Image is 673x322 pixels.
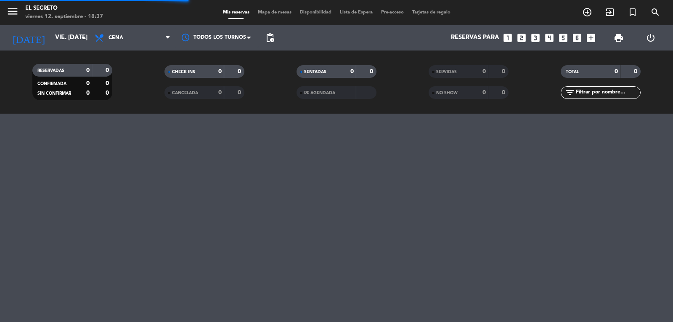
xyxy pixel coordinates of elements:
span: CANCELADA [172,91,198,95]
strong: 0 [502,90,507,96]
strong: 0 [86,90,90,96]
i: arrow_drop_down [78,33,88,43]
i: looks_one [502,32,513,43]
strong: 0 [615,69,618,75]
strong: 0 [106,67,111,73]
i: turned_in_not [628,7,638,17]
span: NO SHOW [436,91,458,95]
span: SERVIDAS [436,70,457,74]
span: Disponibilidad [296,10,336,15]
span: TOTAL [566,70,579,74]
span: RE AGENDADA [304,91,335,95]
span: RESERVADAS [37,69,64,73]
i: looks_6 [572,32,583,43]
div: viernes 12. septiembre - 18:37 [25,13,103,21]
i: add_circle_outline [582,7,592,17]
strong: 0 [238,90,243,96]
input: Filtrar por nombre... [575,88,640,97]
span: Mis reservas [219,10,254,15]
i: looks_two [516,32,527,43]
span: Lista de Espera [336,10,377,15]
strong: 0 [634,69,639,75]
span: Tarjetas de regalo [408,10,455,15]
strong: 0 [106,90,111,96]
button: menu [6,5,19,21]
strong: 0 [86,67,90,73]
strong: 0 [106,80,111,86]
span: pending_actions [265,33,275,43]
div: LOG OUT [635,25,667,51]
strong: 0 [218,90,222,96]
i: looks_5 [558,32,569,43]
i: looks_4 [544,32,555,43]
span: print [614,33,624,43]
strong: 0 [238,69,243,75]
strong: 0 [86,80,90,86]
strong: 0 [370,69,375,75]
i: filter_list [565,88,575,98]
strong: 0 [482,69,486,75]
div: El secreto [25,4,103,13]
span: CONFIRMADA [37,82,66,86]
i: [DATE] [6,29,51,47]
span: SIN CONFIRMAR [37,91,71,96]
span: Pre-acceso [377,10,408,15]
span: Mapa de mesas [254,10,296,15]
strong: 0 [482,90,486,96]
span: Reservas para [451,34,499,42]
span: CHECK INS [172,70,195,74]
strong: 0 [350,69,354,75]
strong: 0 [218,69,222,75]
i: search [650,7,660,17]
i: menu [6,5,19,18]
span: Cena [109,35,123,41]
i: exit_to_app [605,7,615,17]
span: SENTADAS [304,70,326,74]
i: looks_3 [530,32,541,43]
i: add_box [586,32,596,43]
strong: 0 [502,69,507,75]
i: power_settings_new [646,33,656,43]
